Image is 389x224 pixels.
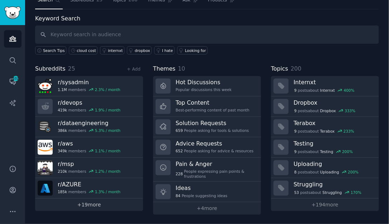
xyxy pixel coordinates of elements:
[95,108,120,113] div: 1.9 % / month
[294,149,297,154] span: 9
[38,119,53,134] img: dataengineering
[342,149,353,154] div: 200 %
[35,137,143,158] a: r/aws349kmembers1.1% / month
[323,190,342,195] span: Struggling
[58,87,120,92] div: members
[320,149,333,154] span: Testing
[95,87,120,92] div: 2.3 % / month
[35,96,143,117] a: r/devops419kmembers1.9% / month
[320,108,336,113] span: Dropbox
[294,181,374,188] h3: Struggling
[176,87,232,92] div: Popular discussions this week
[153,137,261,158] a: Advice Requests652People asking for advice & resources
[271,137,379,158] a: Testing9postsaboutTesting200%
[38,78,53,94] img: sysadmin
[127,67,141,72] a: + Add
[100,46,124,54] a: internxt
[291,65,302,72] span: 200
[154,46,175,54] a: I hate
[294,169,359,175] div: post s about
[58,181,120,188] h3: r/ AZURE
[294,78,374,86] h3: Internxt
[176,193,180,198] span: 84
[294,128,355,134] div: post s about
[348,170,359,175] div: 200 %
[35,199,143,211] a: +19more
[35,178,143,199] a: r/AZURE185kmembers1.3% / month
[13,76,19,81] span: 102
[176,99,250,106] h3: Top Content
[153,96,261,117] a: Top ContentBest-performing content of past month
[68,65,75,72] span: 25
[38,140,53,155] img: aws
[176,78,232,86] h3: Hot Discussions
[58,169,67,174] span: 210k
[4,73,22,90] a: 102
[58,128,67,133] span: 386k
[35,76,143,96] a: r/sysadmin1.1Mmembers2.3% / month
[58,128,120,133] div: members
[176,128,249,133] div: People asking for tools & solutions
[35,25,379,44] input: Keyword search in audience
[58,119,120,127] h3: r/ dataengineering
[58,160,120,168] h3: r/ msp
[271,178,379,199] a: Struggling53postsaboutStruggling170%
[35,117,143,137] a: r/dataengineering386kmembers5.3% / month
[153,202,261,215] a: +4more
[271,158,379,178] a: Uploading8postsaboutUploading200%
[127,46,152,54] a: dropbox
[176,171,183,176] span: 228
[320,170,339,175] span: Uploading
[177,46,208,54] a: Looking for
[271,117,379,137] a: Terabox9postsaboutTerabox233%
[294,88,297,93] span: 9
[176,140,253,147] h3: Advice Requests
[294,190,299,195] span: 53
[176,148,253,153] div: People asking for advice & resources
[176,128,183,133] span: 659
[4,6,21,19] img: GummySearch logo
[176,119,249,127] h3: Solution Requests
[153,65,176,73] span: Themes
[58,189,120,194] div: members
[58,108,67,113] span: 419k
[351,190,361,195] div: 170 %
[69,46,98,54] a: cloud cost
[135,48,150,53] div: dropbox
[271,65,288,73] span: Topics
[35,15,80,22] label: Keyword Search
[58,169,120,174] div: members
[35,158,143,178] a: r/msp210kmembers1.2% / month
[294,108,356,114] div: post s about
[176,184,227,192] h3: Ideas
[58,148,67,153] span: 349k
[35,46,66,54] button: Search Tips
[294,129,297,134] span: 9
[95,148,120,153] div: 1.1 % / month
[95,128,120,133] div: 5.3 % / month
[320,129,335,134] span: Terabox
[153,182,261,202] a: Ideas84People suggesting ideas
[294,140,374,147] h3: Testing
[58,99,120,106] h3: r/ devops
[294,189,362,196] div: post s about
[58,78,120,86] h3: r/ sysadmin
[43,48,65,53] span: Search Tips
[294,108,297,113] span: 9
[294,148,354,155] div: post s about
[58,148,120,153] div: members
[38,160,53,175] img: msp
[153,76,261,96] a: Hot DiscussionsPopular discussions this week
[58,189,67,194] span: 185k
[95,169,120,174] div: 1.2 % / month
[58,108,120,113] div: members
[108,48,123,53] div: internxt
[343,129,354,134] div: 233 %
[58,87,67,92] span: 1.1M
[294,87,355,94] div: post s about
[95,189,120,194] div: 1.3 % / month
[58,140,120,147] h3: r/ aws
[176,108,250,113] div: Best-performing content of past month
[294,170,297,175] span: 8
[294,160,374,168] h3: Uploading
